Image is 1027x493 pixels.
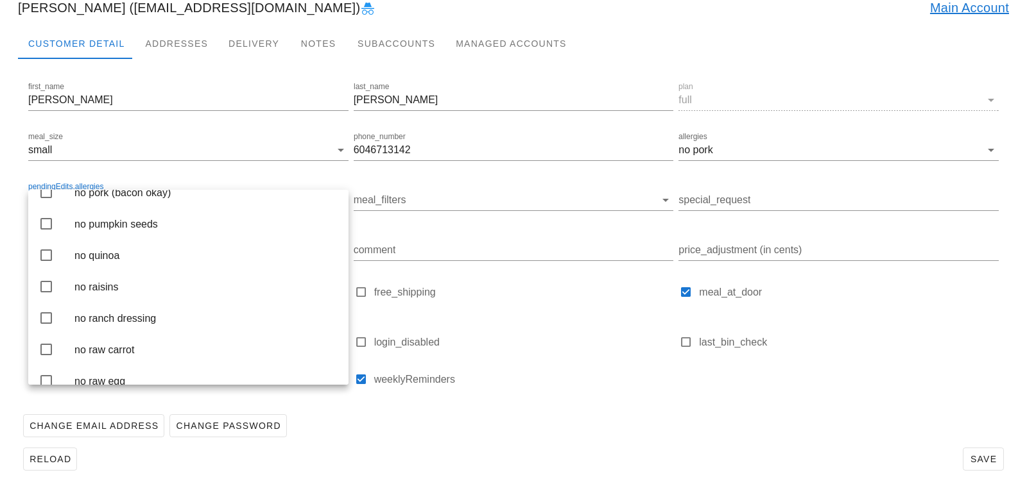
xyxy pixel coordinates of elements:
label: last_bin_check [699,336,999,349]
span: Change Password [175,421,280,431]
label: meal_at_door [699,286,999,299]
button: Reload [23,447,77,471]
div: no quinoa [74,249,338,262]
div: Notes [289,28,347,59]
span: Save [969,454,998,464]
label: weeklyReminders [374,373,674,386]
div: meal_sizesmall [28,140,349,160]
label: allergies [678,132,707,142]
label: free_shipping [374,286,674,299]
button: Save [963,447,1004,471]
label: login_disabled [374,336,674,349]
div: no pumpkin seeds [74,218,338,230]
div: Customer Detail [18,28,135,59]
button: Change Password [169,414,286,437]
div: Addresses [135,28,218,59]
label: plan [678,82,693,92]
div: no pork [678,144,712,156]
span: Change Email Address [29,421,159,431]
div: planfull [678,90,999,110]
label: phone_number [354,132,406,142]
div: meal_filters [354,190,674,210]
div: Managed Accounts [445,28,576,59]
div: allergiesno pork [678,140,999,160]
div: no ranch dressing [74,312,338,324]
div: small [28,144,52,156]
label: pendingEdits.allergies [28,182,103,192]
label: last_name [354,82,389,92]
div: no pork (bacon okay) [74,187,338,199]
span: Reload [29,454,71,464]
div: Subaccounts [347,28,445,59]
div: no raw egg [74,375,338,387]
button: Change Email Address [23,414,164,437]
div: no raisins [74,281,338,293]
label: meal_size [28,132,63,142]
div: Delivery [218,28,289,59]
div: no raw carrot [74,344,338,356]
label: first_name [28,82,64,92]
